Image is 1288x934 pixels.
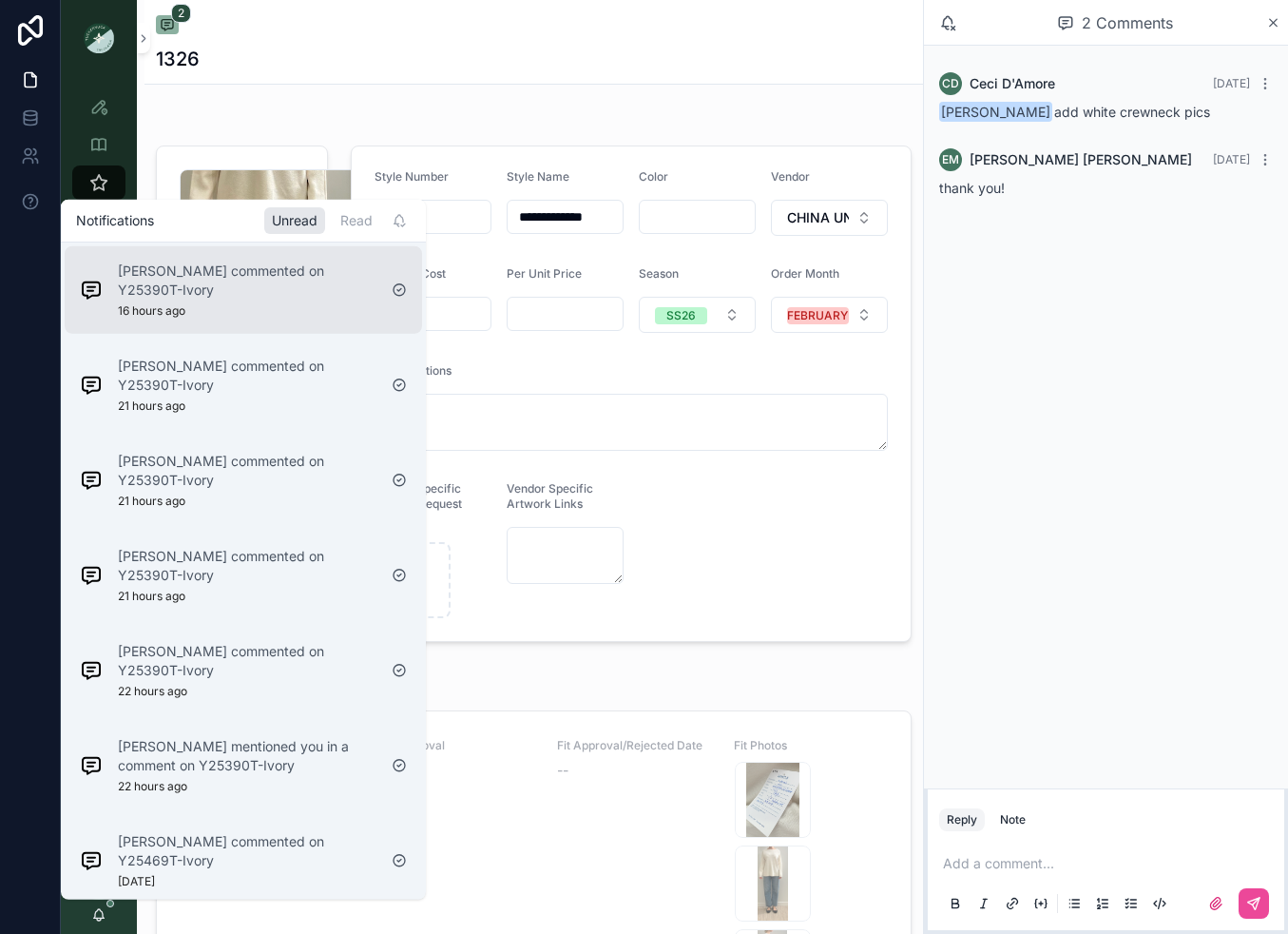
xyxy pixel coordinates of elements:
span: CD [942,76,959,91]
span: Fit Approval [379,738,533,753]
button: 2 [156,15,179,38]
span: [PERSON_NAME] [PERSON_NAME] [970,150,1192,169]
span: Ceci D'Amore [970,74,1055,93]
p: [PERSON_NAME] mentioned you in a comment on Y25390T-Ivory [118,736,376,774]
span: Vendor [771,169,810,184]
img: Notification icon [80,658,103,681]
span: 2 [171,4,191,23]
img: Notification icon [80,563,103,586]
div: SS26 [666,307,696,324]
span: add white crewneck pics [939,104,1210,120]
span: Style Number [375,169,449,184]
span: Per Unit Price [507,266,582,281]
p: [PERSON_NAME] commented on Y25390T-Ivory [118,451,376,489]
img: App logo [84,23,114,53]
span: [DATE] [1213,76,1250,90]
img: Notification icon [80,468,103,491]
img: Notification icon [80,373,103,396]
p: 22 hours ago [118,683,187,698]
span: CHINA UNION [787,208,849,227]
p: 21 hours ago [118,493,185,508]
p: 21 hours ago [118,398,185,413]
span: Fit Approval/Rejected Date [557,738,711,753]
p: [PERSON_NAME] commented on Y25469T-Ivory [118,831,376,869]
span: 2 Comments [1082,11,1173,34]
span: Season [639,266,679,281]
span: Fit Photos [734,738,888,753]
button: Note [992,808,1033,831]
span: Order Month [771,266,839,281]
p: [PERSON_NAME] commented on Y25390T-Ivory [118,546,376,584]
p: [PERSON_NAME] commented on Y25390T-Ivory [118,356,376,394]
img: Notification icon [80,278,103,301]
h1: 1326 [156,46,200,72]
span: [PERSON_NAME] [939,102,1052,122]
button: Select Button [639,297,756,333]
p: [PERSON_NAME] commented on Y25390T-Ivory [118,261,376,299]
span: EM [942,152,959,167]
span: Color [639,169,668,184]
p: [PERSON_NAME] commented on Y25390T-Ivory [118,641,376,679]
div: Read [333,206,380,233]
div: scrollable content [61,76,137,415]
span: Vendor Specific Artwork Links [507,481,593,511]
div: Note [1000,812,1026,827]
button: Select Button [771,297,888,333]
p: 21 hours ago [118,588,185,603]
button: Reply [939,808,985,831]
p: 16 hours ago [118,302,185,318]
img: Notification icon [80,848,103,871]
div: Unread [264,206,325,233]
span: [DATE] [1213,152,1250,166]
span: Style Name [507,169,569,184]
h1: Notifications [76,210,154,229]
span: thank you! [939,180,1005,196]
button: Select Button [771,200,888,236]
span: -- [557,761,568,780]
div: FEBRUARY [787,307,848,324]
p: 22 hours ago [118,778,187,793]
p: [DATE] [118,873,155,888]
img: Notification icon [80,753,103,776]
